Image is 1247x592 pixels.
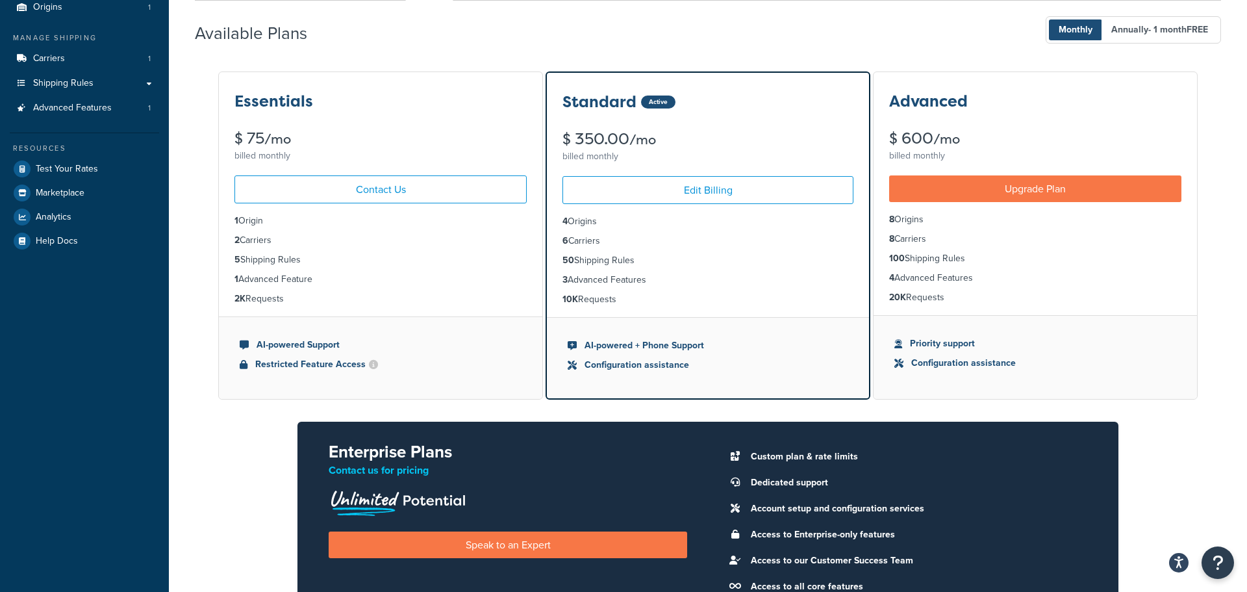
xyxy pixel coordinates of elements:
[1102,19,1218,40] span: Annually
[10,96,159,120] li: Advanced Features
[568,339,848,353] li: AI-powered + Phone Support
[1148,23,1208,36] span: - 1 month
[148,103,151,114] span: 1
[744,474,1087,492] li: Dedicated support
[10,96,159,120] a: Advanced Features 1
[889,290,906,304] strong: 20K
[234,292,527,306] li: Requests
[33,2,62,13] span: Origins
[889,93,968,110] h3: Advanced
[234,253,240,266] strong: 5
[36,212,71,223] span: Analytics
[234,253,527,267] li: Shipping Rules
[1049,19,1102,40] span: Monthly
[562,131,853,148] div: $ 350.00
[33,103,112,114] span: Advanced Features
[234,272,527,287] li: Advanced Feature
[10,32,159,44] div: Manage Shipping
[562,234,853,248] li: Carriers
[234,272,238,286] strong: 1
[329,443,687,461] h2: Enterprise Plans
[234,233,240,247] strong: 2
[889,290,1181,305] li: Requests
[36,188,84,199] span: Marketplace
[10,181,159,205] a: Marketplace
[10,205,159,229] a: Analytics
[234,147,527,165] div: billed monthly
[10,229,159,253] a: Help Docs
[744,526,1087,544] li: Access to Enterprise-only features
[36,164,98,175] span: Test Your Rates
[889,175,1181,202] a: Upgrade Plan
[10,47,159,71] li: Carriers
[894,337,1176,351] li: Priority support
[562,273,568,287] strong: 3
[889,232,894,246] strong: 8
[234,214,238,227] strong: 1
[562,292,853,307] li: Requests
[562,273,853,287] li: Advanced Features
[889,212,1181,227] li: Origins
[562,292,578,306] strong: 10K
[889,147,1181,165] div: billed monthly
[641,96,675,109] div: Active
[234,233,527,248] li: Carriers
[264,130,291,148] small: /mo
[894,356,1176,370] li: Configuration assistance
[933,130,960,148] small: /mo
[1187,23,1208,36] b: FREE
[234,292,246,305] strong: 2K
[1046,16,1221,44] button: Monthly Annually- 1 monthFREE
[562,176,853,204] a: Edit Billing
[234,175,527,203] a: Contact Us
[10,47,159,71] a: Carriers 1
[234,214,527,228] li: Origin
[889,131,1181,147] div: $ 600
[329,461,687,480] p: Contact us for pricing
[10,71,159,96] a: Shipping Rules
[744,448,1087,466] li: Custom plan & rate limits
[562,94,636,110] h3: Standard
[562,253,853,268] li: Shipping Rules
[1202,547,1234,579] button: Open Resource Center
[889,212,894,226] strong: 8
[148,53,151,64] span: 1
[10,143,159,154] div: Resources
[234,93,313,110] h3: Essentials
[889,251,1181,266] li: Shipping Rules
[562,253,574,267] strong: 50
[329,486,466,516] img: Unlimited Potential
[33,78,94,89] span: Shipping Rules
[36,236,78,247] span: Help Docs
[10,157,159,181] a: Test Your Rates
[240,338,522,352] li: AI-powered Support
[234,131,527,147] div: $ 75
[562,148,853,166] div: billed monthly
[329,532,687,558] a: Speak to an Expert
[148,2,151,13] span: 1
[562,234,568,248] strong: 6
[744,552,1087,570] li: Access to our Customer Success Team
[33,53,65,64] span: Carriers
[744,500,1087,518] li: Account setup and configuration services
[889,232,1181,246] li: Carriers
[889,271,894,285] strong: 4
[889,271,1181,285] li: Advanced Features
[562,214,853,229] li: Origins
[568,358,848,372] li: Configuration assistance
[562,214,568,228] strong: 4
[195,24,327,43] h2: Available Plans
[889,251,905,265] strong: 100
[629,131,656,149] small: /mo
[240,357,522,372] li: Restricted Feature Access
